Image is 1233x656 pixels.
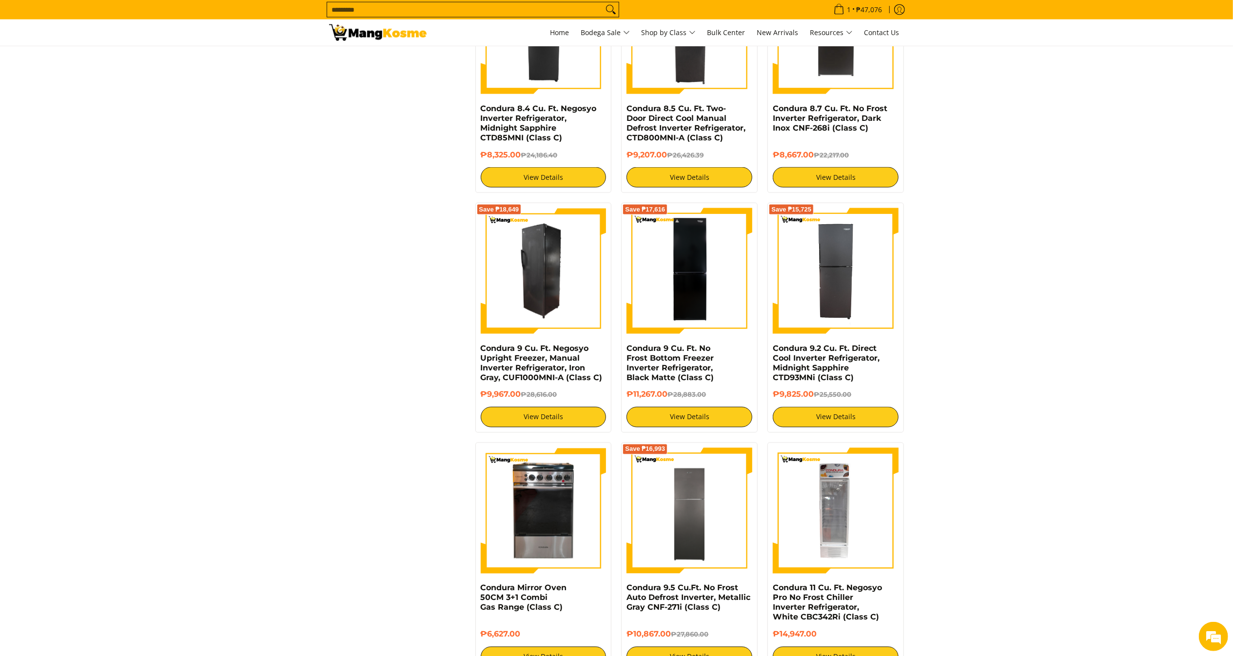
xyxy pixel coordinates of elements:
[846,6,853,13] span: 1
[481,208,607,334] img: Condura 9 Cu. Ft. Negosyo Upright Freezer, Manual Inverter Refrigerator, Iron Gray, CUF1000MNI-A ...
[57,123,135,221] span: We're online!
[805,19,858,46] a: Resources
[625,207,665,212] span: Save ₱17,616
[160,5,183,28] div: Minimize live chat window
[481,344,603,382] a: Condura 9 Cu. Ft. Negosyo Upright Freezer, Manual Inverter Refrigerator, Iron Gray, CUF1000MNI-A ...
[625,446,665,452] span: Save ₱16,993
[481,448,607,574] img: Condura Mirror Oven 50CM 3+1 Combi Gas Range (Class C)
[860,19,904,46] a: Contact Us
[626,344,714,382] a: Condura 9 Cu. Ft. No Frost Bottom Freezer Inverter Refrigerator, Black Matte (Class C)
[521,151,558,159] del: ₱24,186.40
[521,391,557,399] del: ₱28,616.00
[329,24,427,41] img: Class C Home &amp; Business Appliances: Up to 70% Off l Mang Kosme
[773,167,899,188] a: View Details
[831,4,885,15] span: •
[550,28,569,37] span: Home
[773,583,882,622] a: Condura 11 Cu. Ft. Negosyo Pro No Frost Chiller Inverter Refrigerator, White CBC342Ri (Class C)
[773,104,887,133] a: Condura 8.7 Cu. Ft. No Frost Inverter Refrigerator, Dark Inox CNF-268i (Class C)
[667,151,704,159] del: ₱26,426.39
[771,207,811,212] span: Save ₱15,725
[626,150,752,160] h6: ₱9,207.00
[603,2,619,17] button: Search
[626,208,752,334] img: condura-9-cubic-feet-bottom-freezer-class-a-full-view-mang-kosme
[707,28,745,37] span: Bulk Center
[637,19,701,46] a: Shop by Class
[481,167,607,188] a: View Details
[855,6,884,13] span: ₱47,076
[479,207,519,212] span: Save ₱18,649
[51,55,164,67] div: Chat with us now
[773,150,899,160] h6: ₱8,667.00
[814,391,851,399] del: ₱25,550.00
[773,344,880,382] a: Condura 9.2 Cu. Ft. Direct Cool Inverter Refrigerator, Midnight Sapphire CTD93MNi (Class C)
[752,19,803,46] a: New Arrivals
[626,630,752,639] h6: ₱10,867.00
[703,19,750,46] a: Bulk Center
[581,27,630,39] span: Bodega Sale
[864,28,900,37] span: Contact Us
[773,630,899,639] h6: ₱14,947.00
[436,19,904,46] nav: Main Menu
[481,407,607,427] a: View Details
[481,583,567,612] a: Condura Mirror Oven 50CM 3+1 Combi Gas Range (Class C)
[642,27,696,39] span: Shop by Class
[810,27,853,39] span: Resources
[481,150,607,160] h6: ₱8,325.00
[626,448,752,574] img: Condura 9.5 Cu.Ft. No Frost Auto Defrost Inverter, Metallic Gray CNF-271i (Class C)
[626,104,745,142] a: Condura 8.5 Cu. Ft. Two-Door Direct Cool Manual Defrost Inverter Refrigerator, CTD800MNI-A (Class C)
[773,448,899,574] img: Condura 11 Cu. Ft. Negosyo Pro No Frost Chiller Inverter Refrigerator, White CBC342Ri (Class C)
[757,28,799,37] span: New Arrivals
[626,407,752,427] a: View Details
[773,208,899,334] img: Condura 9.2 Cu. Ft. Direct Cool Inverter Refrigerator, Midnight Sapphire CTD93MNi (Class C)
[671,631,708,638] del: ₱27,860.00
[481,104,597,142] a: Condura 8.4 Cu. Ft. Negosyo Inverter Refrigerator, Midnight Sapphire CTD85MNI (Class C)
[773,390,899,400] h6: ₱9,825.00
[546,19,574,46] a: Home
[814,151,849,159] del: ₱22,217.00
[626,583,750,612] a: Condura 9.5 Cu.Ft. No Frost Auto Defrost Inverter, Metallic Gray CNF-271i (Class C)
[5,266,186,300] textarea: Type your message and hit 'Enter'
[481,390,607,400] h6: ₱9,967.00
[626,390,752,400] h6: ₱11,267.00
[576,19,635,46] a: Bodega Sale
[481,630,607,639] h6: ₱6,627.00
[626,167,752,188] a: View Details
[667,391,706,399] del: ₱28,883.00
[773,407,899,427] a: View Details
